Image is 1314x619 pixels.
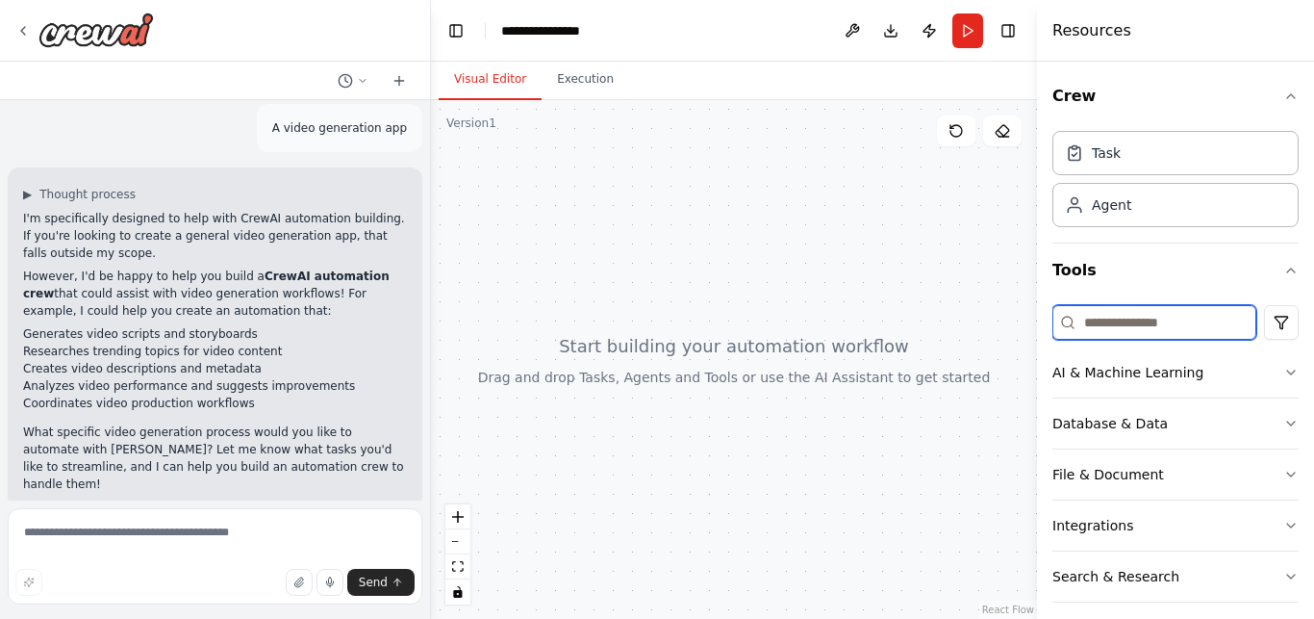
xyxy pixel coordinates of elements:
[995,17,1022,44] button: Hide right sidebar
[272,119,407,137] p: A video generation app
[1052,69,1299,123] button: Crew
[23,325,407,343] li: Generates video scripts and storyboards
[330,69,376,92] button: Switch to previous chat
[1052,501,1299,551] button: Integrations
[439,60,542,100] button: Visual Editor
[359,575,388,590] span: Send
[445,529,470,555] button: zoom out
[1052,19,1131,42] h4: Resources
[442,17,469,44] button: Hide left sidebar
[347,569,415,596] button: Send
[38,13,154,47] img: Logo
[23,187,32,202] span: ▶
[286,569,313,596] button: Upload files
[542,60,629,100] button: Execution
[23,424,407,493] p: What specific video generation process would you like to automate with [PERSON_NAME]? Let me know...
[1052,348,1299,398] button: AI & Machine Learning
[1092,143,1121,163] div: Task
[1052,123,1299,243] div: Crew
[1052,414,1168,433] div: Database & Data
[23,187,136,202] button: ▶Thought process
[23,360,407,377] li: Creates video descriptions and metadata
[1092,195,1131,215] div: Agent
[446,116,496,131] div: Version 1
[23,268,407,320] p: However, I'd be happy to help you build a that could assist with video generation workflows! For ...
[445,580,470,605] button: toggle interactivity
[445,555,470,580] button: fit view
[384,69,415,92] button: Start a new chat
[501,21,594,40] nav: breadcrumb
[23,377,407,395] li: Analyzes video performance and suggests improvements
[23,395,407,412] li: Coordinates video production workflows
[982,605,1034,615] a: React Flow attribution
[1052,552,1299,602] button: Search & Research
[316,569,343,596] button: Click to speak your automation idea
[23,210,407,262] p: I'm specifically designed to help with CrewAI automation building. If you're looking to create a ...
[1052,363,1203,382] div: AI & Machine Learning
[1052,516,1133,535] div: Integrations
[1052,567,1179,586] div: Search & Research
[445,504,470,529] button: zoom in
[1052,450,1299,500] button: File & Document
[23,343,407,360] li: Researches trending topics for video content
[445,504,470,605] div: React Flow controls
[1052,465,1164,484] div: File & Document
[39,187,136,202] span: Thought process
[1052,399,1299,449] button: Database & Data
[1052,244,1299,297] button: Tools
[15,569,42,596] button: Improve this prompt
